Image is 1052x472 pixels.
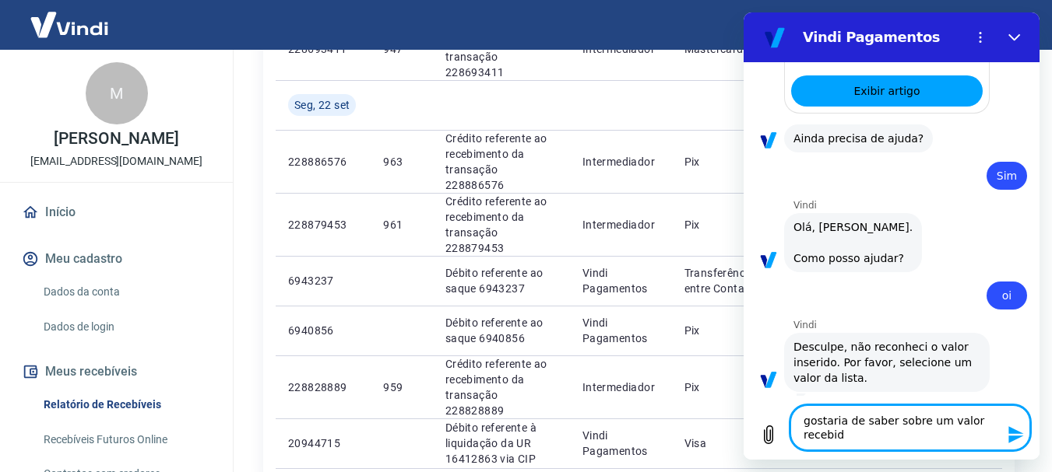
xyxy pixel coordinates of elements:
[54,131,178,147] p: [PERSON_NAME]
[37,311,214,343] a: Dados de login
[445,420,558,467] p: Débito referente à liquidação da UR 16412863 via CIP
[684,435,769,451] p: Visa
[19,195,214,229] a: Início
[684,154,769,170] p: Pix
[288,435,358,451] p: 20944715
[19,242,214,276] button: Meu cadastro
[582,379,660,395] p: Intermediador
[37,276,214,308] a: Dados da conta
[582,217,660,233] p: Intermediador
[30,153,202,170] p: [EMAIL_ADDRESS][DOMAIN_NAME]
[19,1,120,48] img: Vindi
[582,315,660,346] p: Vindi Pagamentos
[684,217,769,233] p: Pix
[288,323,358,338] p: 6940856
[288,217,358,233] p: 228879453
[445,131,558,193] p: Crédito referente ao recebimento da transação 228886576
[445,315,558,346] p: Débito referente ao saque 6940856
[37,389,214,421] a: Relatório de Recebíveis
[383,379,420,395] p: 959
[288,154,358,170] p: 228886576
[86,62,148,124] div: M
[383,154,420,170] p: 963
[744,12,1040,460] iframe: Janela de mensagens
[445,356,558,418] p: Crédito referente ao recebimento da transação 228828889
[684,379,769,395] p: Pix
[684,323,769,338] p: Pix
[294,97,350,113] span: Seg, 22 set
[37,424,214,456] a: Recebíveis Futuros Online
[684,265,769,296] p: Transferência entre Contas
[288,273,358,288] p: 6943237
[383,217,420,233] p: 961
[445,265,558,296] p: Débito referente ao saque 6943237
[582,428,660,459] p: Vindi Pagamentos
[582,154,660,170] p: Intermediador
[977,11,1033,40] button: Sair
[445,194,558,256] p: Crédito referente ao recebimento da transação 228879453
[19,355,214,389] button: Meus recebíveis
[582,265,660,296] p: Vindi Pagamentos
[288,379,358,395] p: 228828889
